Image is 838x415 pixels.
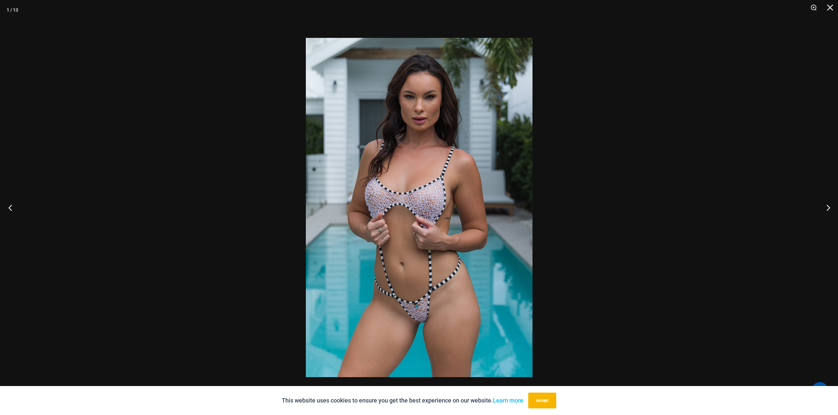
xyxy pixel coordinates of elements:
a: Learn more [493,397,523,404]
img: Inferno Mesh Black White 8561 One Piece 05 [306,38,532,377]
button: Next [813,191,838,224]
button: Accept [528,393,556,408]
div: 1 / 13 [7,5,18,15]
p: This website uses cookies to ensure you get the best experience on our website. [282,396,523,405]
